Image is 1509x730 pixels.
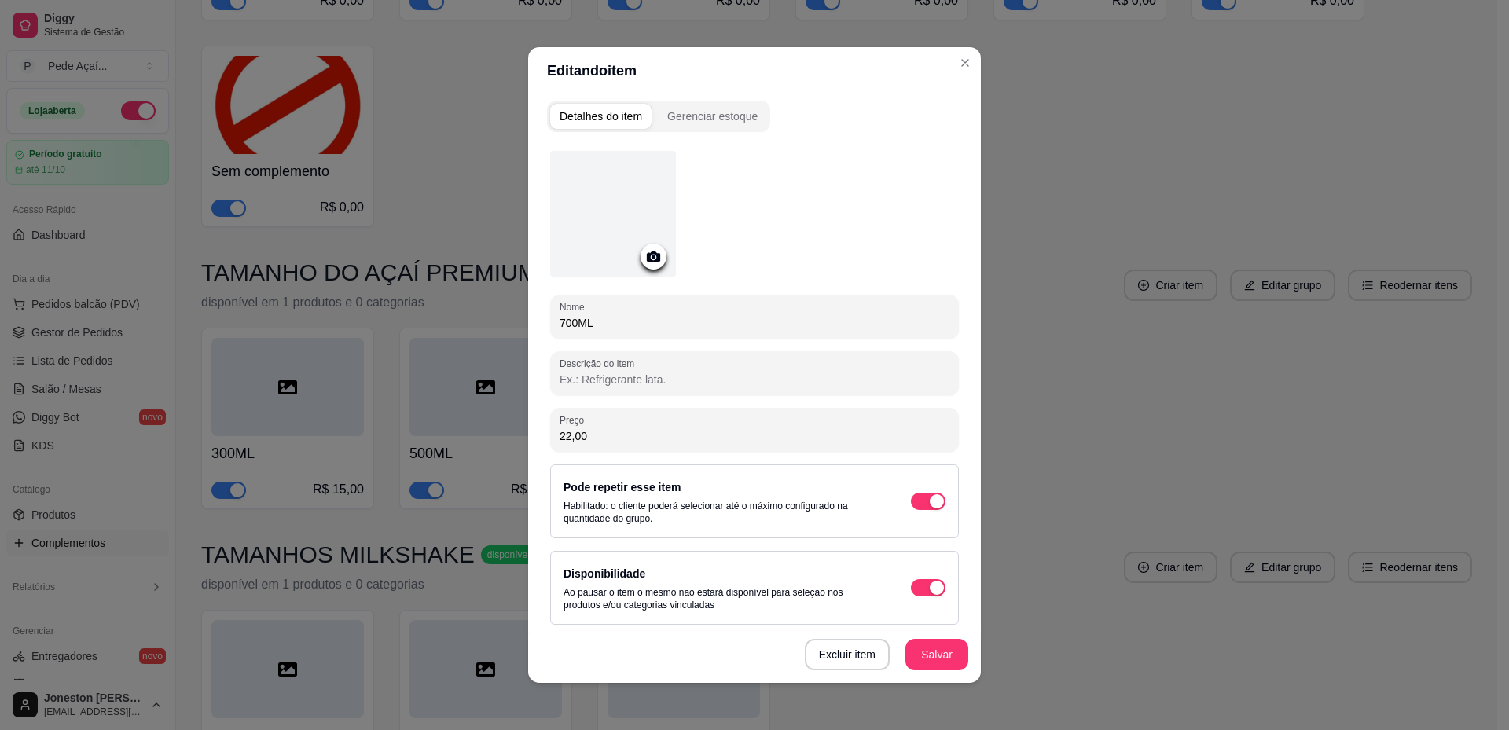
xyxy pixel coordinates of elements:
button: Salvar [905,639,968,670]
input: Descrição do item [560,372,949,387]
input: Nome [560,315,949,331]
div: complement-group [547,101,962,132]
input: Preço [560,428,949,444]
label: Pode repetir esse item [564,481,681,493]
label: Disponibilidade [564,567,645,580]
label: Nome [560,300,590,314]
label: Descrição do item [560,357,640,370]
div: Detalhes do item [560,108,642,124]
p: Habilitado: o cliente poderá selecionar até o máximo configurado na quantidade do grupo. [564,500,879,525]
label: Preço [560,413,589,427]
button: Close [953,50,978,75]
div: Gerenciar estoque [667,108,758,124]
header: Editando item [528,47,981,94]
div: complement-group [547,101,770,132]
button: Excluir item [805,639,890,670]
p: Ao pausar o item o mesmo não estará disponível para seleção nos produtos e/ou categorias vinculadas [564,586,879,611]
